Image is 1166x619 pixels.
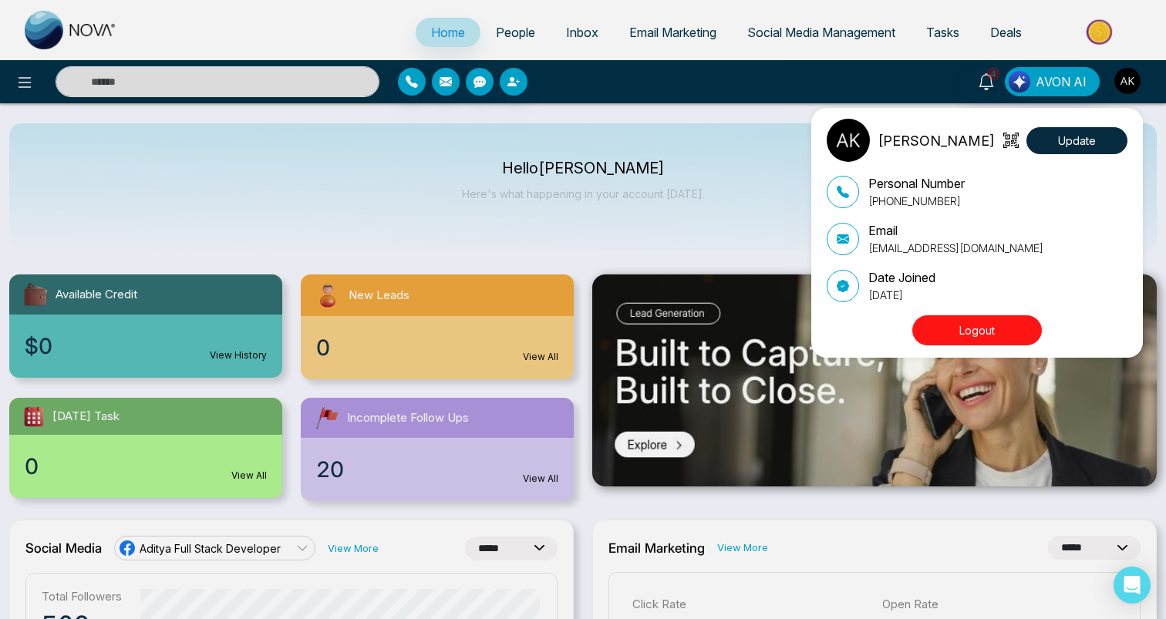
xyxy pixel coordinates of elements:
p: Email [868,221,1043,240]
button: Logout [912,315,1042,345]
p: Date Joined [868,268,935,287]
p: [PHONE_NUMBER] [868,193,965,209]
p: Personal Number [868,174,965,193]
p: [PERSON_NAME] [878,130,995,151]
p: [DATE] [868,287,935,303]
div: Open Intercom Messenger [1114,567,1151,604]
p: [EMAIL_ADDRESS][DOMAIN_NAME] [868,240,1043,256]
button: Update [1026,127,1127,154]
